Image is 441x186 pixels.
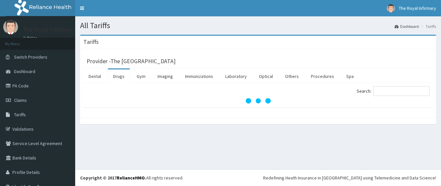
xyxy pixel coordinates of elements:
[387,4,395,12] img: User Image
[373,86,430,96] input: Search:
[14,68,35,74] span: Dashboard
[395,24,419,29] a: Dashboard
[254,69,278,83] a: Optical
[3,20,18,34] img: User Image
[263,175,436,181] div: Redefining Heath Insurance in [GEOGRAPHIC_DATA] using Telemedicine and Data Science!
[306,69,339,83] a: Procedures
[80,175,146,181] strong: Copyright © 2017 .
[75,169,441,186] footer: All rights reserved.
[14,54,47,60] span: Switch Providers
[14,112,26,118] span: Tariffs
[23,36,39,40] a: Online
[341,69,359,83] a: Spa
[357,86,430,96] label: Search:
[399,5,436,11] span: The Royal Infirmary
[220,69,252,83] a: Laboratory
[83,69,106,83] a: Dental
[80,21,436,30] h1: All Tariffs
[14,97,27,103] span: Claims
[245,88,271,114] svg: audio-loading
[152,69,178,83] a: Imaging
[131,69,151,83] a: Gym
[23,27,73,32] p: The Royal Infirmary
[83,39,99,45] h3: Tariffs
[117,175,145,181] a: RelianceHMO
[180,69,218,83] a: Immunizations
[108,69,130,83] a: Drugs
[87,58,176,64] h3: Provider - The [GEOGRAPHIC_DATA]
[280,69,304,83] a: Others
[419,24,436,29] li: Tariffs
